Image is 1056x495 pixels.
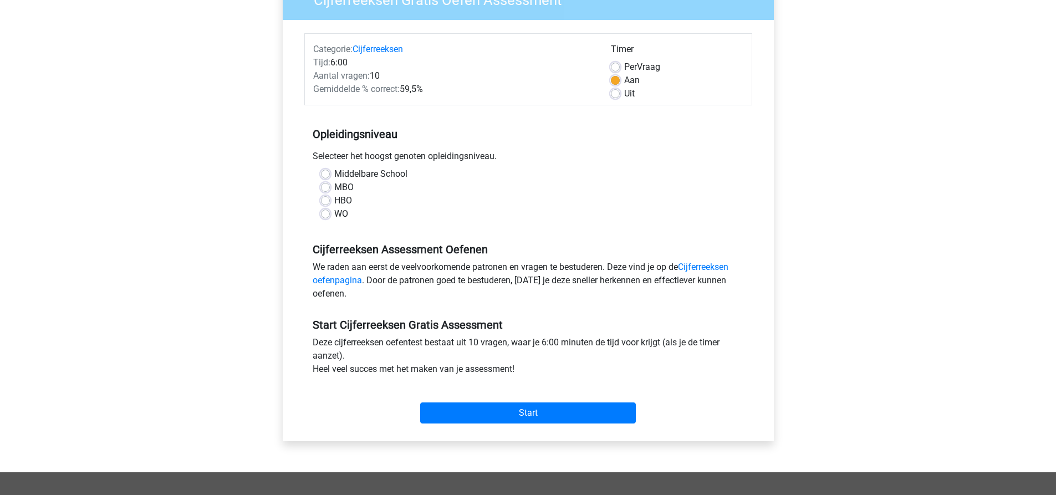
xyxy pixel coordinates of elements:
div: Timer [611,43,743,60]
div: We raden aan eerst de veelvoorkomende patronen en vragen te bestuderen. Deze vind je op de . Door... [304,261,752,305]
div: Deze cijferreeksen oefentest bestaat uit 10 vragen, waar je 6:00 minuten de tijd voor krijgt (als... [304,336,752,380]
span: Tijd: [313,57,330,68]
h5: Start Cijferreeksen Gratis Assessment [313,318,744,331]
a: Cijferreeksen [353,44,403,54]
h5: Opleidingsniveau [313,123,744,145]
span: Aantal vragen: [313,70,370,81]
label: Aan [624,74,640,87]
div: 10 [305,69,603,83]
span: Per [624,62,637,72]
label: WO [334,207,348,221]
h5: Cijferreeksen Assessment Oefenen [313,243,744,256]
span: Categorie: [313,44,353,54]
label: Middelbare School [334,167,407,181]
label: Vraag [624,60,660,74]
label: MBO [334,181,354,194]
input: Start [420,402,636,423]
div: Selecteer het hoogst genoten opleidingsniveau. [304,150,752,167]
div: 6:00 [305,56,603,69]
label: Uit [624,87,635,100]
span: Gemiddelde % correct: [313,84,400,94]
label: HBO [334,194,352,207]
div: 59,5% [305,83,603,96]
